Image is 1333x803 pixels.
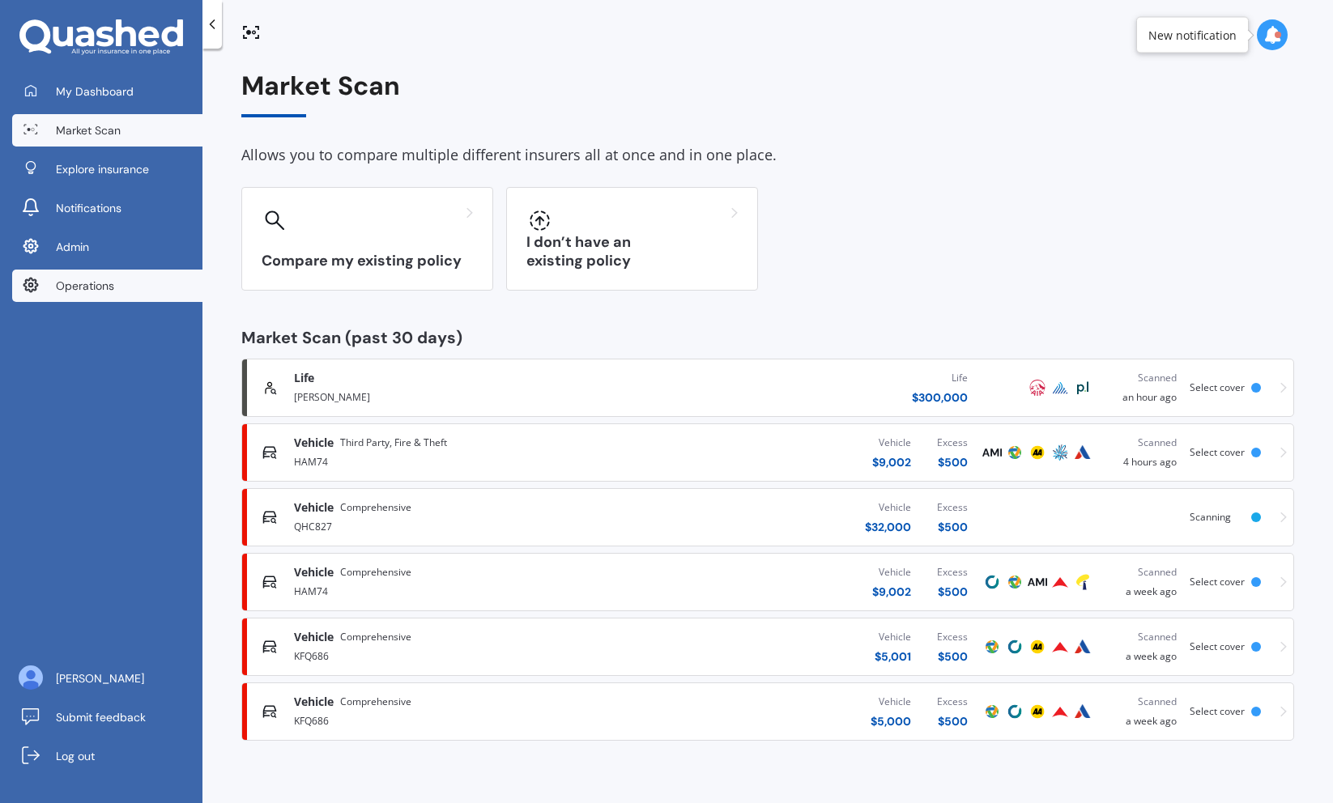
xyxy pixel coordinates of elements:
div: Life [912,370,968,386]
a: VehicleThird Party, Fire & TheftHAM74Vehicle$9,002Excess$500AMIProtectaAAAMPAutosureScanned4 hour... [241,423,1294,482]
span: Select cover [1190,575,1245,588]
div: Vehicle [875,629,911,645]
div: Excess [937,435,968,451]
div: a week ago [1107,629,1177,665]
div: Scanned [1107,370,1177,386]
a: Log out [12,740,202,772]
div: QHC827 [294,516,621,535]
img: Protecta [1005,572,1024,592]
span: Admin [56,239,89,255]
div: Vehicle [871,694,911,710]
img: AA [1028,637,1047,656]
div: Scanned [1107,564,1177,580]
div: Excess [937,694,968,710]
img: Cove [1005,637,1024,656]
img: Protecta [1005,443,1024,462]
span: Comprehensive [340,694,411,710]
div: Market Scan (past 30 days) [241,329,1294,346]
span: [PERSON_NAME] [56,670,144,686]
div: KFQ686 [294,710,621,729]
span: Select cover [1190,445,1245,459]
div: a week ago [1107,564,1177,600]
a: Explore insurance [12,153,202,185]
img: Autosure [1073,637,1092,656]
img: Protecta [982,702,1002,721]
div: $ 5,000 [871,713,911,729]
div: Excess [937,564,968,580]
span: Third Party, Fire & Theft [340,435,447,451]
span: Notifications [56,200,121,216]
div: Vehicle [865,499,911,516]
div: $ 32,000 [865,519,911,535]
span: Select cover [1190,639,1245,653]
a: Admin [12,231,202,263]
span: Vehicle [294,564,334,580]
img: Autosure [1073,443,1092,462]
span: Comprehensive [340,564,411,580]
div: HAM74 [294,580,621,600]
a: VehicleComprehensiveKFQ686Vehicle$5,001Excess$500ProtectaCoveAAProvidentAutosureScanneda week ago... [241,618,1294,676]
img: Provident [1050,637,1070,656]
div: Allows you to compare multiple different insurers all at once and in one place. [241,143,1294,168]
a: Operations [12,270,202,302]
span: Vehicle [294,499,334,516]
div: $ 5,001 [875,648,911,665]
div: Scanned [1107,629,1177,645]
img: Provident [1050,702,1070,721]
span: Vehicle [294,694,334,710]
h3: Compare my existing policy [262,252,473,270]
img: Cove [982,572,1002,592]
span: Vehicle [294,629,334,645]
img: Pinnacle Life [1050,378,1070,397]
a: [PERSON_NAME] [12,662,202,695]
span: Market Scan [56,122,121,138]
div: HAM74 [294,451,621,470]
span: Life [294,370,314,386]
div: Scanned [1107,435,1177,451]
a: Market Scan [12,114,202,147]
div: Excess [937,499,968,516]
div: Vehicle [872,435,911,451]
img: ALV-UjU6YHOUIM1AGx_4vxbOkaOq-1eqc8a3URkVIJkc_iWYmQ98kTe7fc9QMVOBV43MoXmOPfWPN7JjnmUwLuIGKVePaQgPQ... [19,665,43,690]
div: $ 500 [937,584,968,600]
h3: I don’t have an existing policy [526,233,738,270]
div: $ 9,002 [872,584,911,600]
a: Notifications [12,192,202,224]
a: My Dashboard [12,75,202,108]
img: Cove [1005,702,1024,721]
img: AA [1028,702,1047,721]
img: AA [1028,443,1047,462]
div: KFQ686 [294,645,621,665]
span: My Dashboard [56,83,134,100]
div: Market Scan [241,71,1294,117]
div: a week ago [1107,694,1177,729]
div: $ 500 [937,648,968,665]
img: Autosure [1073,702,1092,721]
img: AMI [1028,572,1047,592]
a: VehicleComprehensiveKFQ686Vehicle$5,000Excess$500ProtectaCoveAAProvidentAutosureScanneda week ago... [241,682,1294,741]
div: an hour ago [1107,370,1177,406]
img: AIA [1028,378,1047,397]
a: VehicleComprehensiveQHC827Vehicle$32,000Excess$500Scanning [241,488,1294,546]
span: Explore insurance [56,161,149,177]
img: Tower [1073,572,1092,592]
span: Submit feedback [56,709,146,725]
div: 4 hours ago [1107,435,1177,470]
img: Protecta [982,637,1002,656]
span: Comprehensive [340,499,411,516]
div: $ 9,002 [872,454,911,470]
div: Excess [937,629,968,645]
span: Vehicle [294,435,334,451]
div: Scanned [1107,694,1177,710]
div: Vehicle [872,564,911,580]
div: $ 500 [937,454,968,470]
a: VehicleComprehensiveHAM74Vehicle$9,002Excess$500CoveProtectaAMIProvidentTowerScanneda week agoSel... [241,553,1294,611]
span: Operations [56,278,114,294]
div: $ 500 [937,713,968,729]
img: Provident [1050,572,1070,592]
span: Scanning [1190,510,1231,524]
img: AMI [982,443,1002,462]
span: Select cover [1190,380,1245,394]
img: AMP [1050,443,1070,462]
div: New notification [1148,27,1237,43]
